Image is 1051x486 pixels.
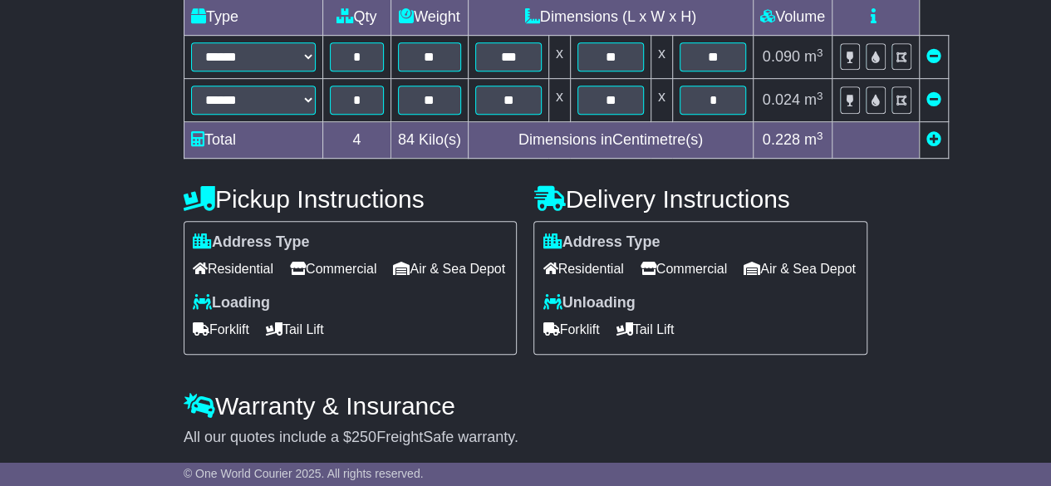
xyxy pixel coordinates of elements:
[193,233,310,252] label: Address Type
[184,185,518,213] h4: Pickup Instructions
[266,317,324,342] span: Tail Lift
[398,131,415,148] span: 84
[193,317,249,342] span: Forklift
[616,317,674,342] span: Tail Lift
[290,256,376,282] span: Commercial
[744,256,856,282] span: Air & Sea Depot
[543,317,599,342] span: Forklift
[393,256,505,282] span: Air & Sea Depot
[184,122,322,159] td: Total
[548,79,570,122] td: x
[926,91,941,108] a: Remove this item
[184,467,424,480] span: © One World Courier 2025. All rights reserved.
[651,79,672,122] td: x
[184,392,867,420] h4: Warranty & Insurance
[468,122,753,159] td: Dimensions in Centimetre(s)
[763,91,800,108] span: 0.024
[548,36,570,79] td: x
[390,122,468,159] td: Kilo(s)
[926,48,941,65] a: Remove this item
[804,91,823,108] span: m
[817,130,823,142] sup: 3
[804,131,823,148] span: m
[763,48,800,65] span: 0.090
[817,47,823,59] sup: 3
[817,90,823,102] sup: 3
[193,256,273,282] span: Residential
[926,131,941,148] a: Add new item
[543,294,635,312] label: Unloading
[193,294,270,312] label: Loading
[322,122,390,159] td: 4
[804,48,823,65] span: m
[543,233,660,252] label: Address Type
[351,429,376,445] span: 250
[543,256,623,282] span: Residential
[651,36,672,79] td: x
[641,256,727,282] span: Commercial
[763,131,800,148] span: 0.228
[533,185,867,213] h4: Delivery Instructions
[184,429,867,447] div: All our quotes include a $ FreightSafe warranty.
